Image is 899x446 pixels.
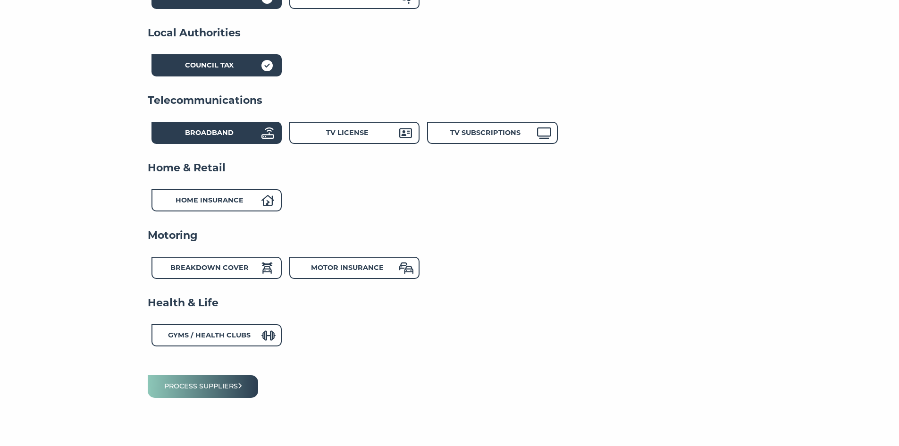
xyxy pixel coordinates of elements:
button: Process suppliers [148,375,259,397]
div: Motor Insurance [289,257,420,279]
div: TV License [289,122,420,144]
strong: TV Subscriptions [450,128,521,137]
div: Home Insurance [151,189,282,211]
div: TV Subscriptions [427,122,557,144]
strong: TV License [326,128,369,137]
strong: Motor Insurance [311,263,384,272]
h4: Telecommunications [148,93,752,108]
div: Council Tax [151,54,282,76]
strong: Gyms / Health Clubs [168,331,251,339]
strong: Breakdown Cover [170,263,249,272]
strong: Council Tax [185,61,234,69]
div: Gyms / Health Clubs [151,324,282,346]
strong: Broadband [185,128,234,137]
strong: Home Insurance [176,196,244,204]
h4: Home & Retail [148,161,752,175]
div: Broadband [151,122,282,144]
h4: Motoring [148,228,752,243]
div: Breakdown Cover [151,257,282,279]
h4: Local Authorities [148,26,752,40]
h4: Health & Life [148,296,752,310]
